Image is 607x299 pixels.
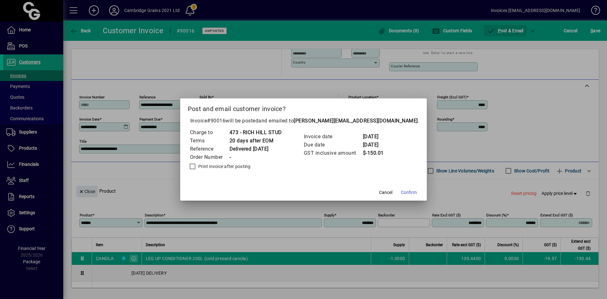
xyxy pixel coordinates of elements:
[258,118,418,124] span: and emailed to
[376,187,396,198] button: Cancel
[379,189,392,196] span: Cancel
[229,137,282,145] td: 20 days after EOM
[190,128,229,137] td: Charge to
[294,118,418,124] b: [PERSON_NAME][EMAIL_ADDRESS][DOMAIN_NAME]
[207,118,225,124] span: #90016
[363,149,388,157] td: $-150.01
[303,149,363,157] td: GST inclusive amount
[401,189,417,196] span: Confirm
[190,145,229,153] td: Reference
[229,128,282,137] td: 473 - RICH HILL STUD
[398,187,419,198] button: Confirm
[229,153,282,161] td: -
[303,133,363,141] td: Invoice date
[180,98,427,117] h2: Post and email customer invoice?
[197,163,251,170] label: Print invoice after posting
[363,141,388,149] td: [DATE]
[190,153,229,161] td: Order Number
[188,117,420,125] p: Invoice will be posted .
[190,137,229,145] td: Terms
[303,141,363,149] td: Due date
[363,133,388,141] td: [DATE]
[229,145,282,153] td: Delivered [DATE]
